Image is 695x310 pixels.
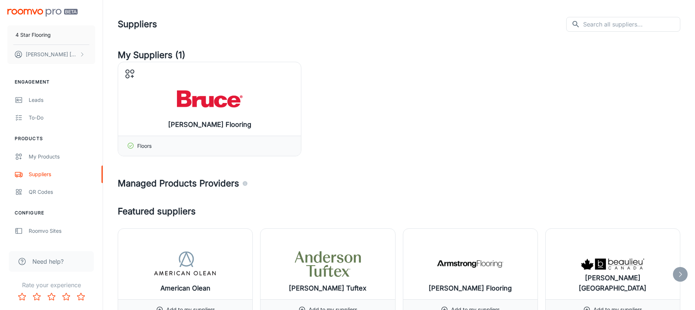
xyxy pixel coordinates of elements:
[6,281,97,289] p: Rate your experience
[32,257,64,266] span: Need help?
[289,283,366,293] h6: [PERSON_NAME] Tuftex
[29,289,44,304] button: Rate 2 star
[118,177,680,190] h4: Managed Products Providers
[579,249,646,279] img: Beaulieu Canada
[7,9,78,17] img: Roomvo PRO Beta
[29,153,95,161] div: My Products
[15,31,51,39] p: 4 Star Flooring
[15,289,29,304] button: Rate 1 star
[44,289,59,304] button: Rate 3 star
[295,249,361,279] img: Anderson Tuftex
[29,188,95,196] div: QR Codes
[118,205,680,218] h4: Featured suppliers
[160,283,210,293] h6: American Olean
[118,49,680,62] h4: My Suppliers (1)
[26,50,78,58] p: [PERSON_NAME] [PERSON_NAME]
[7,25,95,44] button: 4 Star Flooring
[29,96,95,104] div: Leads
[29,170,95,178] div: Suppliers
[74,289,88,304] button: Rate 5 star
[437,249,503,279] img: Armstrong Flooring
[552,273,674,293] h6: [PERSON_NAME] [GEOGRAPHIC_DATA]
[152,249,219,279] img: American Olean
[118,18,157,31] h1: Suppliers
[583,17,680,32] input: Search all suppliers...
[59,289,74,304] button: Rate 4 star
[29,114,95,122] div: To-do
[29,227,95,235] div: Roomvo Sites
[429,283,512,293] h6: [PERSON_NAME] Flooring
[7,45,95,64] button: [PERSON_NAME] [PERSON_NAME]
[242,177,248,190] div: Agencies and suppliers who work with us to automatically identify the specific products you carry
[137,142,152,150] p: Floors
